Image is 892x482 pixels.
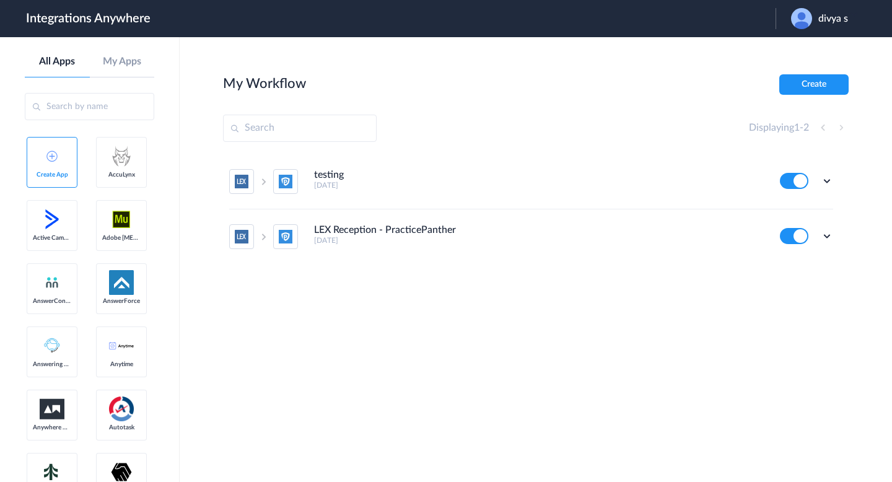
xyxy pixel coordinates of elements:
[26,11,151,26] h1: Integrations Anywhere
[314,181,763,190] h5: [DATE]
[40,399,64,419] img: aww.png
[102,234,141,242] span: Adobe [MEDICAL_DATA]
[818,13,848,25] span: divya s
[109,144,134,169] img: acculynx-logo.svg
[109,207,134,232] img: adobe-muse-logo.svg
[45,275,59,290] img: answerconnect-logo.svg
[33,234,71,242] span: Active Campaign
[109,270,134,295] img: af-app-logo.svg
[794,123,800,133] span: 1
[102,424,141,431] span: Autotask
[749,122,809,134] h4: Displaying -
[102,361,141,368] span: Anytime
[109,342,134,349] img: anytime-calendar-logo.svg
[40,207,64,232] img: active-campaign-logo.svg
[779,74,849,95] button: Create
[314,169,344,181] h4: testing
[803,123,809,133] span: 2
[33,361,71,368] span: Answering Service
[109,397,134,421] img: autotask.png
[25,93,154,120] input: Search by name
[223,115,377,142] input: Search
[90,56,155,68] a: My Apps
[223,76,306,92] h2: My Workflow
[40,333,64,358] img: Answering_service.png
[33,424,71,431] span: Anywhere Works
[46,151,58,162] img: add-icon.svg
[791,8,812,29] img: user.png
[314,236,763,245] h5: [DATE]
[25,56,90,68] a: All Apps
[102,171,141,178] span: AccuLynx
[33,171,71,178] span: Create App
[314,224,456,236] h4: LEX Reception - PracticePanther
[33,297,71,305] span: AnswerConnect
[102,297,141,305] span: AnswerForce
